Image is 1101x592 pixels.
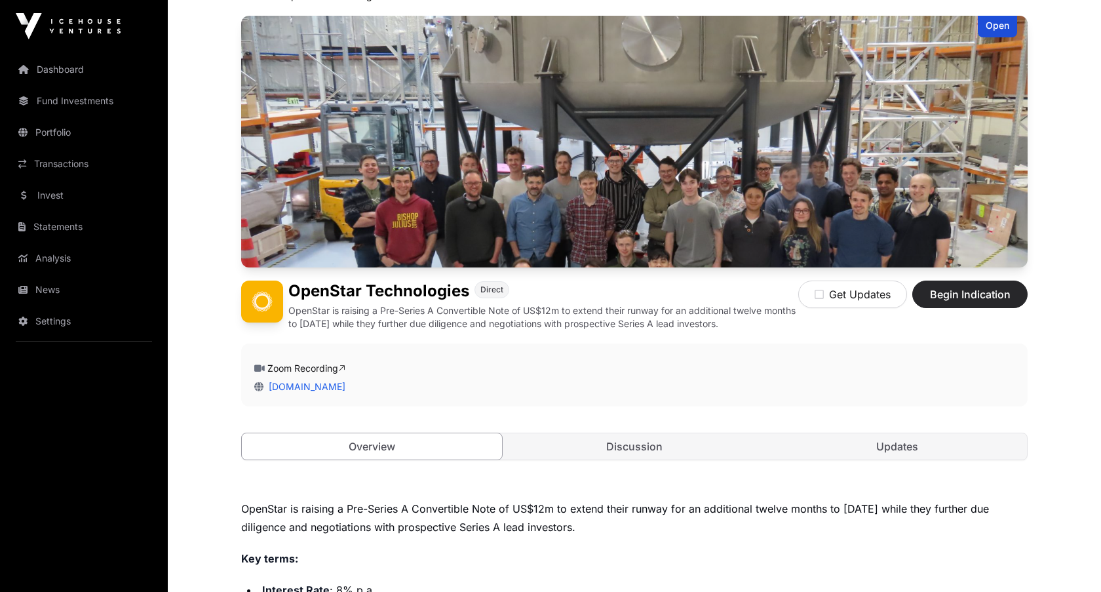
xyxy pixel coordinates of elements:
a: [DOMAIN_NAME] [263,381,345,392]
nav: Tabs [242,433,1027,460]
a: Analysis [10,244,157,273]
img: Icehouse Ventures Logo [16,13,121,39]
span: Direct [480,285,503,295]
a: Updates [767,433,1027,460]
img: OpenStar Technologies [241,16,1028,267]
img: OpenStar Technologies [241,281,283,323]
a: Overview [241,433,503,460]
span: Begin Indication [929,286,1011,302]
a: News [10,275,157,304]
a: Transactions [10,149,157,178]
button: Get Updates [798,281,907,308]
a: Portfolio [10,118,157,147]
a: Zoom Recording [267,363,345,374]
button: Begin Indication [912,281,1028,308]
p: OpenStar is raising a Pre-Series A Convertible Note of US$12m to extend their runway for an addit... [288,304,798,330]
strong: Key terms: [241,552,298,565]
p: OpenStar is raising a Pre-Series A Convertible Note of US$12m to extend their runway for an addit... [241,500,1028,536]
a: Settings [10,307,157,336]
a: Invest [10,181,157,210]
div: Open [978,16,1017,37]
a: Fund Investments [10,87,157,115]
a: Dashboard [10,55,157,84]
iframe: Chat Widget [1035,529,1101,592]
a: Begin Indication [912,294,1028,307]
h1: OpenStar Technologies [288,281,469,302]
a: Statements [10,212,157,241]
a: Discussion [505,433,765,460]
